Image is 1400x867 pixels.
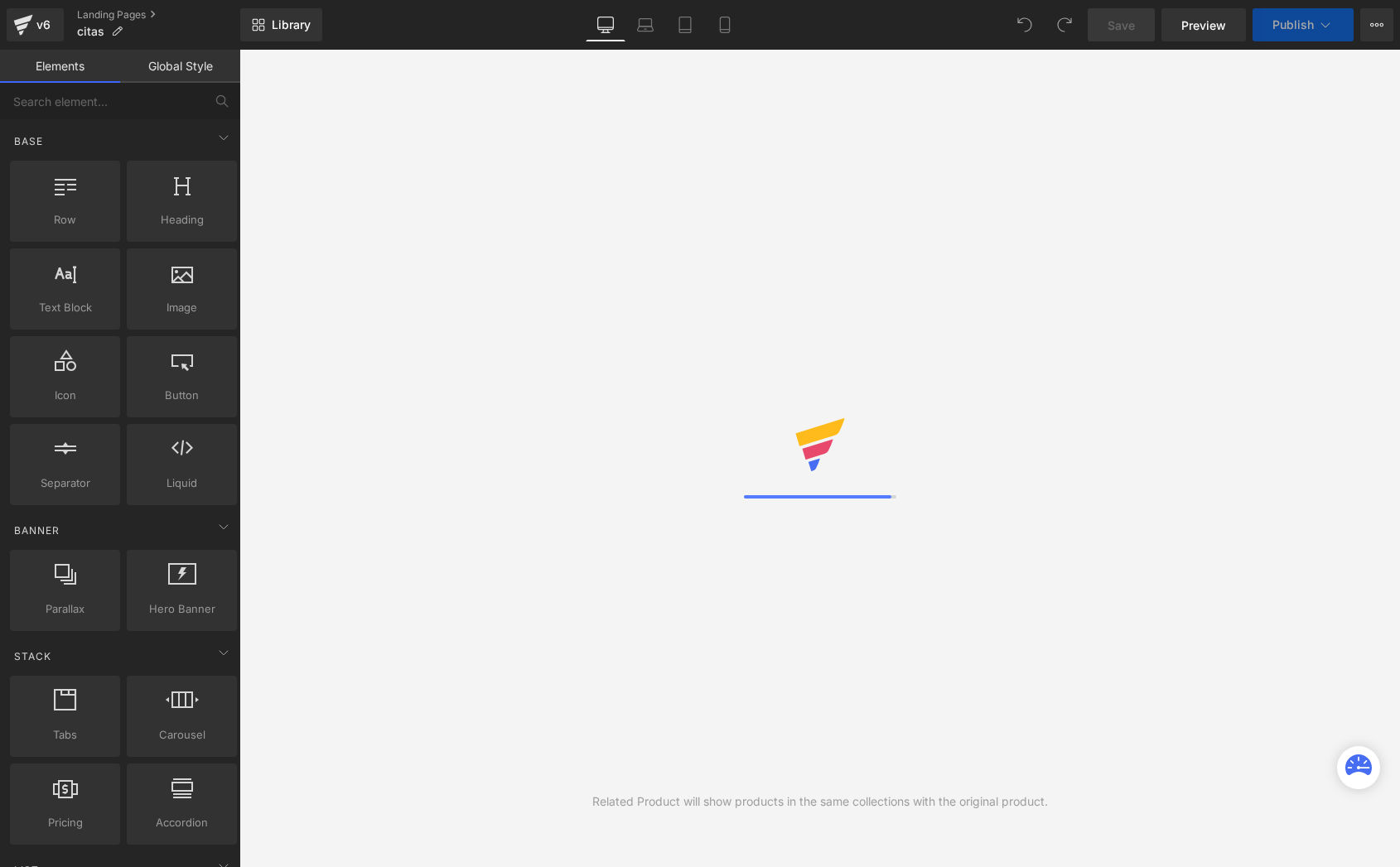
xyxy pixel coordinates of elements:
div: v6 [33,14,54,36]
span: Separator [15,474,115,492]
span: Image [132,299,232,316]
span: Hero Banner [132,600,232,618]
span: Base [12,133,45,149]
span: Parallax [15,600,115,618]
span: Preview [1181,17,1226,34]
span: Carousel [132,726,232,744]
span: Icon [15,387,115,404]
span: Accordion [132,814,232,831]
span: Liquid [132,474,232,492]
span: Publish [1272,18,1314,31]
a: Desktop [586,8,625,41]
a: New Library [240,8,322,41]
span: Tabs [15,726,115,744]
button: Publish [1253,8,1354,41]
a: Global Style [120,50,240,83]
a: Landing Pages [77,8,240,22]
span: Row [15,211,115,229]
span: Button [132,387,232,404]
a: v6 [7,8,64,41]
button: Undo [1008,8,1041,41]
a: Mobile [705,8,745,41]
button: Redo [1048,8,1081,41]
a: Tablet [665,8,705,41]
span: Heading [132,211,232,229]
span: Library [272,17,311,32]
span: Banner [12,523,61,538]
div: Related Product will show products in the same collections with the original product. [592,792,1048,811]
span: citas [77,25,104,38]
span: Pricing [15,814,115,831]
button: More [1360,8,1393,41]
span: Stack [12,648,53,664]
span: Text Block [15,299,115,316]
a: Laptop [625,8,665,41]
a: Preview [1161,8,1246,41]
span: Save [1108,17,1135,34]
